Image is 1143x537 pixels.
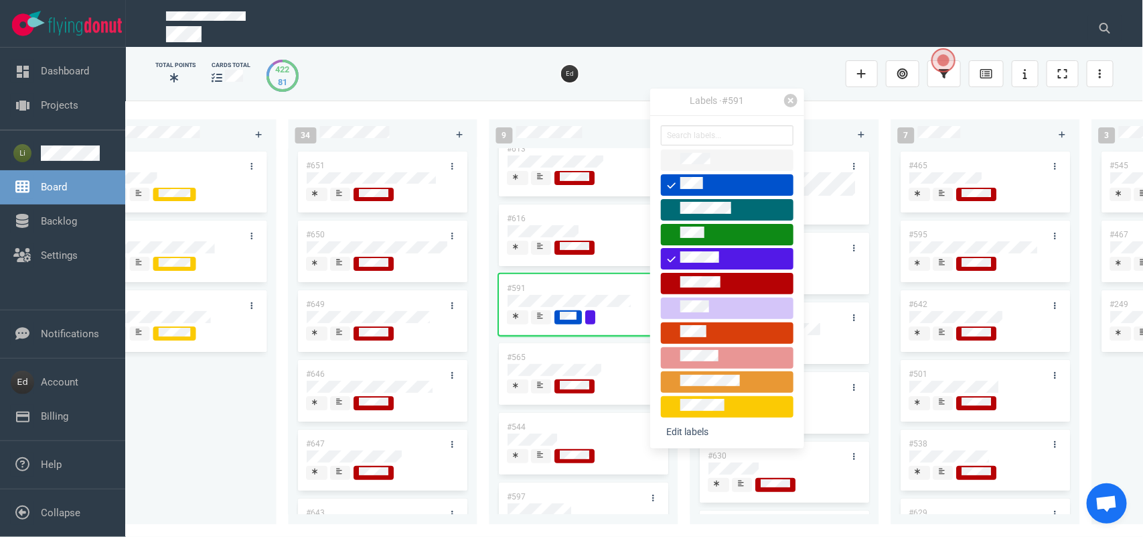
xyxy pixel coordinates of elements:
[155,61,196,70] div: Total Points
[909,230,928,239] a: #595
[41,507,80,519] a: Collapse
[909,300,928,309] a: #642
[561,65,579,82] img: 26
[909,369,928,379] a: #501
[41,376,78,388] a: Account
[508,492,526,501] a: #597
[307,161,325,170] a: #651
[909,161,928,170] a: #465
[1110,300,1129,309] a: #249
[41,459,62,471] a: Help
[307,230,325,239] a: #650
[212,61,250,70] div: cards total
[307,439,325,449] a: #647
[307,300,325,309] a: #649
[1099,127,1116,143] span: 3
[48,17,122,36] img: Flying Donut text logo
[41,328,99,340] a: Notifications
[508,422,526,432] a: #544
[931,48,956,72] button: Open the dialog
[295,127,317,143] span: 34
[41,410,68,422] a: Billing
[41,215,77,227] a: Backlog
[909,439,928,449] a: #538
[909,508,928,518] a: #629
[1087,483,1127,524] a: Aprire la chat
[898,127,915,143] span: 7
[508,214,526,223] a: #616
[41,65,89,77] a: Dashboard
[650,94,784,110] div: Labels · #591
[276,63,290,76] div: 422
[41,99,78,111] a: Projects
[508,144,526,154] a: #613
[508,353,526,362] a: #565
[276,76,290,88] div: 81
[650,421,804,443] a: Edit labels
[708,451,727,461] a: #630
[508,284,526,293] a: #591
[307,508,325,518] a: #643
[1110,230,1129,239] a: #467
[307,369,325,379] a: #646
[1110,161,1129,170] a: #545
[496,127,513,143] span: 9
[41,181,67,193] a: Board
[661,125,793,145] input: Search labels...
[41,249,78,261] a: Settings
